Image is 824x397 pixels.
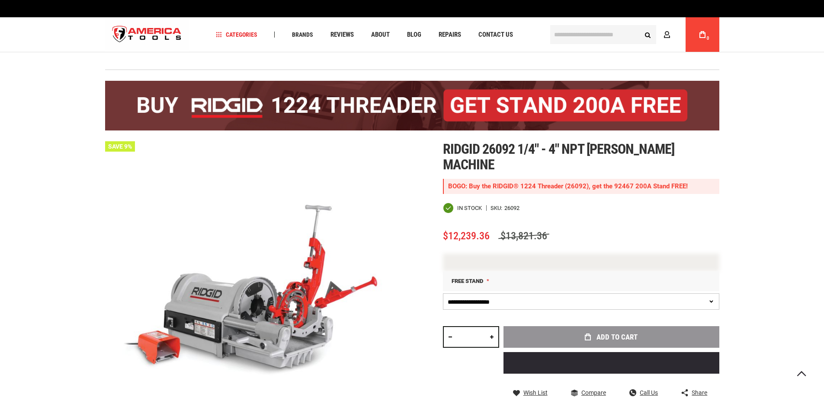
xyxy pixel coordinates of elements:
[443,203,482,213] div: Availability
[216,32,257,38] span: Categories
[581,390,606,396] span: Compare
[105,81,719,130] img: BOGO: Buy the RIDGID® 1224 Threader (26092), get the 92467 200A Stand FREE!
[288,29,317,41] a: Brands
[367,29,394,41] a: About
[439,32,461,38] span: Repairs
[327,29,358,41] a: Reviews
[498,230,549,242] span: $13,821.36
[452,278,483,284] span: Free Stand
[571,389,606,397] a: Compare
[707,36,709,41] span: 0
[513,389,548,397] a: Wish List
[403,29,425,41] a: Blog
[212,29,261,41] a: Categories
[491,205,504,211] strong: SKU
[435,29,465,41] a: Repairs
[457,205,482,211] span: In stock
[523,390,548,396] span: Wish List
[694,17,711,52] a: 0
[371,32,390,38] span: About
[105,19,189,51] img: America Tools
[504,205,519,211] div: 26092
[443,179,719,194] div: BOGO: Buy the RIDGID® 1224 Threader (26092), get the 92467 200A Stand FREE!
[629,389,658,397] a: Call Us
[478,32,513,38] span: Contact Us
[407,32,421,38] span: Blog
[292,32,313,38] span: Brands
[640,390,658,396] span: Call Us
[475,29,517,41] a: Contact Us
[692,390,707,396] span: Share
[640,26,656,43] button: Search
[330,32,354,38] span: Reviews
[105,19,189,51] a: store logo
[443,230,490,242] span: $12,239.36
[443,141,675,173] span: Ridgid 26092 1/4" - 4" npt [PERSON_NAME] machine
